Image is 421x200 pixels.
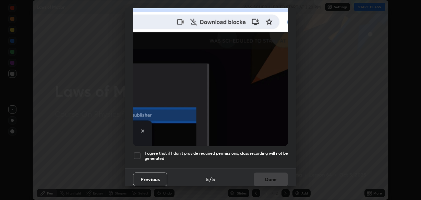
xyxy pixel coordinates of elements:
[133,173,167,186] button: Previous
[212,176,215,183] h4: 5
[145,151,288,161] h5: I agree that if I don't provide required permissions, class recording will not be generated
[209,176,212,183] h4: /
[206,176,209,183] h4: 5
